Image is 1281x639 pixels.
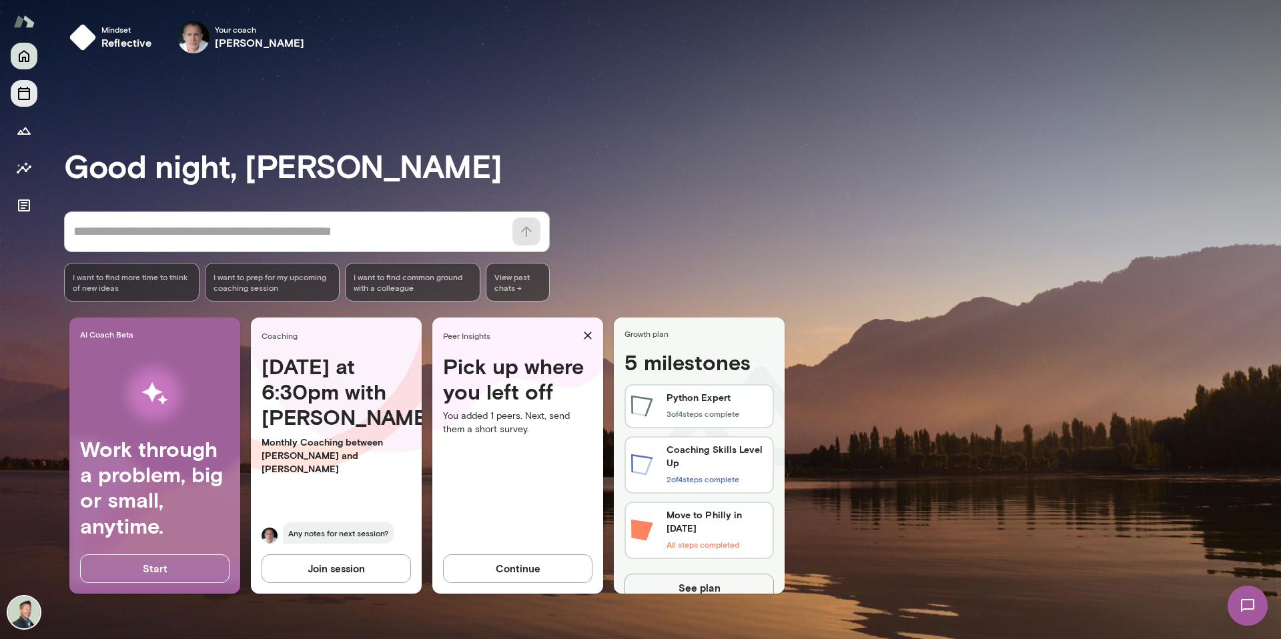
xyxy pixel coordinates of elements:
[11,192,37,219] button: Documents
[168,16,314,59] div: Mike LaneYour coach[PERSON_NAME]
[64,16,163,59] button: Mindsetreflective
[11,80,37,107] button: Sessions
[64,147,1281,184] h3: Good night, [PERSON_NAME]
[11,117,37,144] button: Growth Plan
[624,574,774,602] button: See plan
[443,354,592,405] h4: Pick up where you left off
[215,35,305,51] h6: [PERSON_NAME]
[667,474,739,484] span: 2 of 4 steps complete
[11,43,37,69] button: Home
[283,522,394,544] span: Any notes for next session?
[667,443,767,470] h6: Coaching Skills Level Up
[8,596,40,628] img: Brian Lawrence
[80,436,230,539] h4: Work through a problem, big or small, anytime.
[667,391,739,404] h6: Python Expert
[215,24,305,35] span: Your coach
[73,271,191,293] span: I want to find more time to think of new ideas
[101,35,152,51] h6: reflective
[11,155,37,181] button: Insights
[64,263,199,301] div: I want to find more time to think of new ideas
[80,329,235,340] span: AI Coach Beta
[443,410,592,436] p: You added 1 peers. Next, send them a short survey.
[486,263,550,301] span: View past chats ->
[13,9,35,34] img: Mento
[667,540,739,549] span: All steps completed
[667,508,767,535] h6: Move to Philly in [DATE]
[443,330,578,341] span: Peer Insights
[354,271,472,293] span: I want to find common ground with a colleague
[262,436,411,476] p: Monthly Coaching between [PERSON_NAME] and [PERSON_NAME]
[262,528,278,544] img: Mike
[667,409,739,418] span: 3 of 4 steps complete
[443,554,592,582] button: Continue
[624,328,779,339] span: Growth plan
[205,263,340,301] div: I want to prep for my upcoming coaching session
[95,352,214,436] img: AI Workflows
[262,330,416,341] span: Coaching
[177,21,209,53] img: Mike Lane
[345,263,480,301] div: I want to find common ground with a colleague
[262,554,411,582] button: Join session
[262,354,411,430] h4: [DATE] at 6:30pm with [PERSON_NAME]
[624,350,774,380] h4: 5 milestones
[69,24,96,51] img: mindset
[80,554,230,582] button: Start
[213,271,332,293] span: I want to prep for my upcoming coaching session
[101,24,152,35] span: Mindset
